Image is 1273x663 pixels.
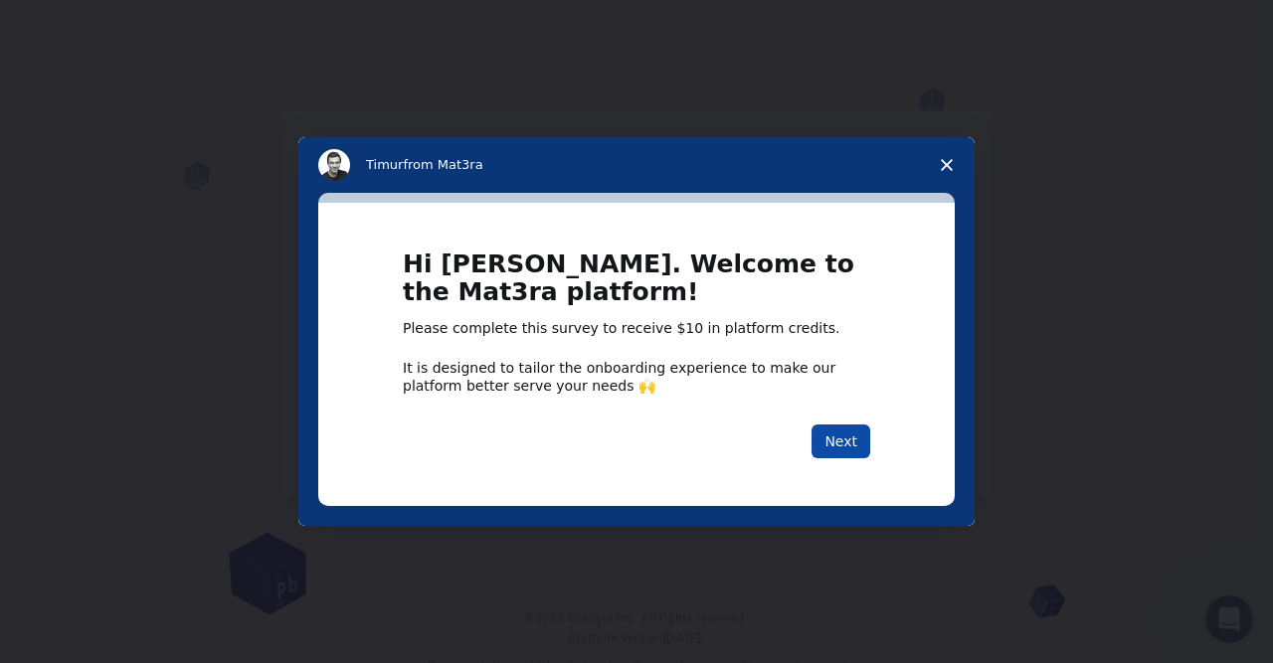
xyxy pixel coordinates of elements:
span: Close survey [919,137,975,193]
div: Please complete this survey to receive $10 in platform credits. [403,319,870,339]
img: Profile image for Timur [318,149,350,181]
button: Next [812,424,870,458]
span: from Mat3ra [403,157,482,172]
span: Timur [366,157,403,172]
div: It is designed to tailor the onboarding experience to make our platform better serve your needs 🙌 [403,359,870,395]
h1: Hi [PERSON_NAME]. Welcome to the Mat3ra platform! [403,250,870,319]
